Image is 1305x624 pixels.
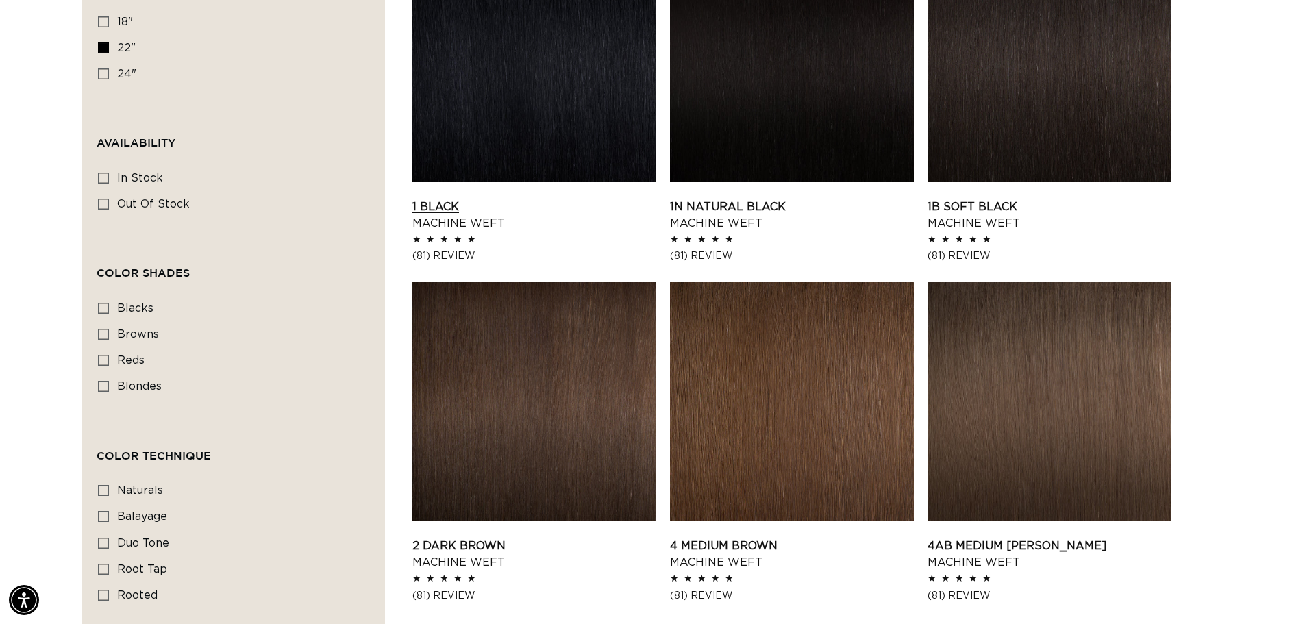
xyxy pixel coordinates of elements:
a: 1N Natural Black Machine Weft [670,199,914,232]
span: blondes [117,381,162,392]
span: naturals [117,485,163,496]
span: Availability [97,136,175,149]
span: Color Shades [97,266,190,279]
span: 18" [117,16,133,27]
a: 1 Black Machine Weft [412,199,656,232]
span: balayage [117,511,167,522]
span: Color Technique [97,449,211,462]
summary: Color Shades (0 selected) [97,242,371,292]
summary: Availability (0 selected) [97,112,371,162]
a: 1B Soft Black Machine Weft [928,199,1171,232]
span: Out of stock [117,199,190,210]
span: reds [117,355,145,366]
a: 4AB Medium [PERSON_NAME] Machine Weft [928,538,1171,571]
a: 4 Medium Brown Machine Weft [670,538,914,571]
iframe: Chat Widget [1236,558,1305,624]
span: browns [117,329,159,340]
span: blacks [117,303,153,314]
summary: Color Technique (0 selected) [97,425,371,475]
span: In stock [117,173,163,184]
span: 22" [117,42,136,53]
span: root tap [117,564,167,575]
span: rooted [117,590,158,601]
span: 24" [117,68,136,79]
span: duo tone [117,538,169,549]
div: Accessibility Menu [9,585,39,615]
a: 2 Dark Brown Machine Weft [412,538,656,571]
